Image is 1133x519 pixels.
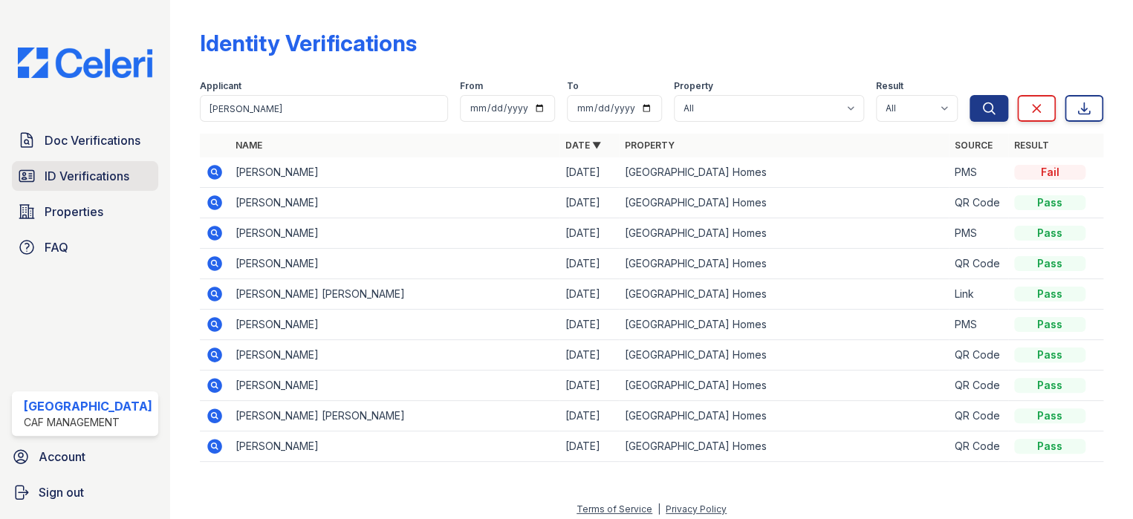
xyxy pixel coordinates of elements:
span: Account [39,448,85,466]
a: FAQ [12,232,158,262]
td: [PERSON_NAME] [230,371,559,401]
a: Sign out [6,477,164,507]
a: Property [625,140,675,151]
td: QR Code [949,188,1008,218]
td: [PERSON_NAME] [230,249,559,279]
td: [DATE] [559,401,619,431]
td: QR Code [949,340,1008,371]
div: Pass [1014,195,1085,210]
div: CAF Management [24,415,152,430]
td: [GEOGRAPHIC_DATA] Homes [619,188,949,218]
a: Date ▼ [565,140,601,151]
td: [DATE] [559,157,619,188]
td: [GEOGRAPHIC_DATA] Homes [619,157,949,188]
div: Pass [1014,378,1085,393]
td: [GEOGRAPHIC_DATA] Homes [619,249,949,279]
span: Properties [45,203,103,221]
div: [GEOGRAPHIC_DATA] [24,397,152,415]
div: Pass [1014,317,1085,332]
td: [PERSON_NAME] [230,188,559,218]
label: Result [876,80,903,92]
a: Result [1014,140,1049,151]
td: QR Code [949,371,1008,401]
td: [DATE] [559,279,619,310]
td: [DATE] [559,249,619,279]
a: Account [6,442,164,471]
a: Properties [12,197,158,226]
div: Identity Verifications [200,30,417,56]
td: [PERSON_NAME] [PERSON_NAME] [230,401,559,431]
td: [PERSON_NAME] [230,340,559,371]
span: ID Verifications [45,167,129,185]
td: [DATE] [559,310,619,340]
a: Doc Verifications [12,125,158,155]
td: [GEOGRAPHIC_DATA] Homes [619,310,949,340]
label: Property [674,80,713,92]
img: CE_Logo_Blue-a8612792a0a2168367f1c8372b55b34899dd931a85d93a1a3d3e32e68fde9ad4.png [6,48,164,78]
td: [GEOGRAPHIC_DATA] Homes [619,371,949,401]
td: [GEOGRAPHIC_DATA] Homes [619,279,949,310]
td: [PERSON_NAME] [230,157,559,188]
td: [DATE] [559,371,619,401]
div: Pass [1014,287,1085,301]
td: Link [949,279,1008,310]
td: [DATE] [559,340,619,371]
td: [DATE] [559,188,619,218]
div: Pass [1014,408,1085,423]
input: Search by name or phone number [200,95,448,122]
a: Source [955,140,993,151]
td: [GEOGRAPHIC_DATA] Homes [619,340,949,371]
td: [GEOGRAPHIC_DATA] Homes [619,401,949,431]
td: [GEOGRAPHIC_DATA] Homes [619,431,949,462]
td: PMS [949,218,1008,249]
a: Terms of Service [577,503,652,515]
td: QR Code [949,401,1008,431]
td: PMS [949,310,1008,340]
td: [PERSON_NAME] [230,431,559,462]
div: Pass [1014,226,1085,241]
div: Pass [1014,256,1085,271]
td: [PERSON_NAME] [PERSON_NAME] [230,279,559,310]
td: [PERSON_NAME] [230,310,559,340]
div: Fail [1014,165,1085,180]
td: PMS [949,157,1008,188]
td: [DATE] [559,218,619,249]
label: To [567,80,579,92]
div: Pass [1014,347,1085,362]
a: Name [236,140,262,151]
a: ID Verifications [12,161,158,191]
div: Pass [1014,439,1085,454]
a: Privacy Policy [666,503,727,515]
span: Sign out [39,483,84,501]
td: [DATE] [559,431,619,462]
div: | [658,503,660,515]
label: From [460,80,483,92]
span: Doc Verifications [45,131,140,149]
td: [PERSON_NAME] [230,218,559,249]
span: FAQ [45,238,68,256]
td: QR Code [949,431,1008,462]
td: QR Code [949,249,1008,279]
td: [GEOGRAPHIC_DATA] Homes [619,218,949,249]
label: Applicant [200,80,241,92]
